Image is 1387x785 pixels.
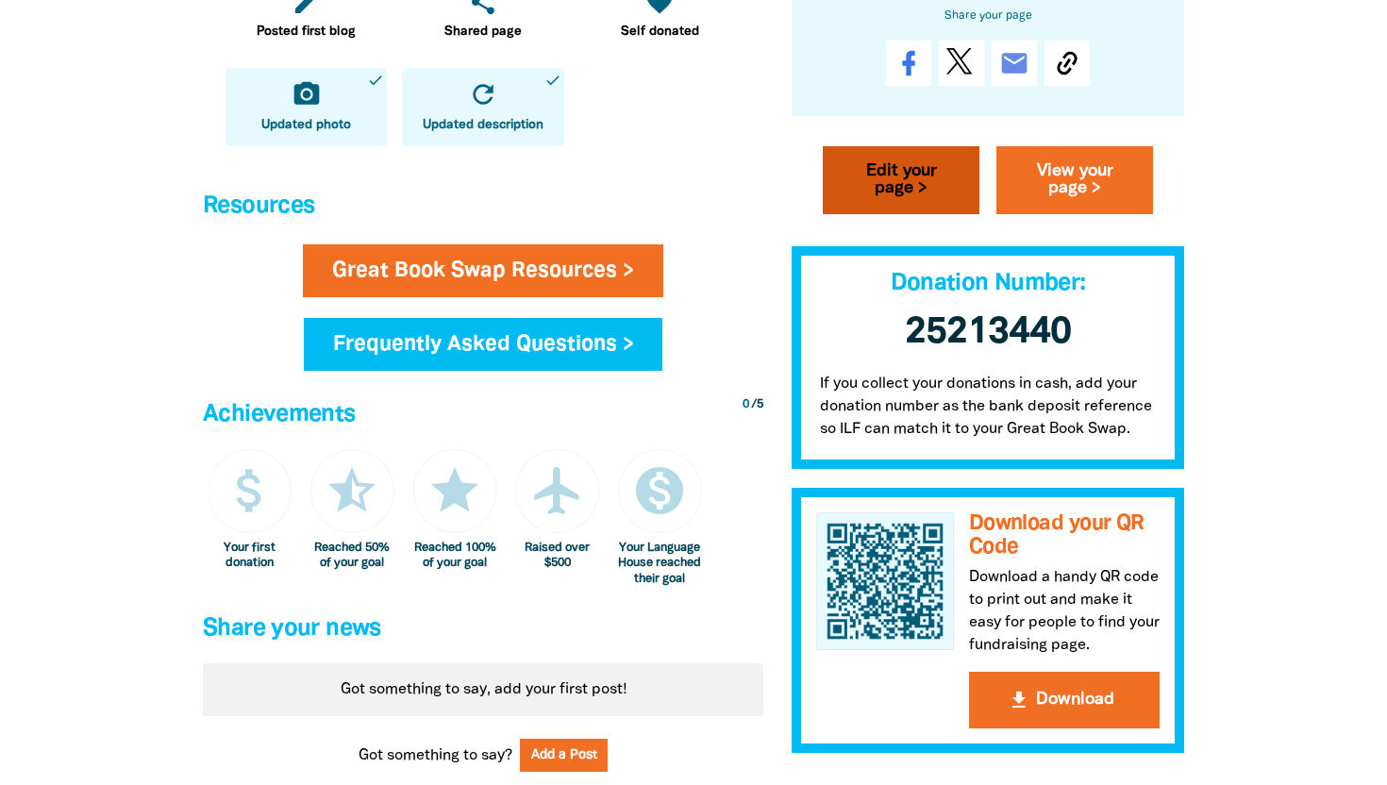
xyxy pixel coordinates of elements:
i: done [367,72,384,89]
h3: Download your QR Code [969,512,1160,559]
span: Got something to say? [359,744,512,767]
span: Shared page [444,23,522,42]
a: Great Book Swap Resources > [303,244,663,297]
div: / 5 [743,396,763,414]
div: Paginated content [203,663,763,716]
a: Post [939,41,984,86]
span: Resources [203,195,314,217]
i: get_app [1008,690,1030,712]
span: Updated description [423,116,543,135]
i: email [999,48,1029,78]
i: done [544,72,561,89]
button: get_appDownload [969,673,1160,729]
i: refresh [468,79,498,109]
a: View your page > [996,146,1153,214]
span: 25213440 [905,315,1071,350]
a: Frequently Asked Questions > [304,318,663,371]
i: star [426,462,483,519]
a: camera_altUpdated photodone [226,68,387,146]
i: camera_alt [292,79,322,109]
div: Your first donation [208,541,292,572]
a: Edit your page > [823,146,979,214]
h4: Share your news [203,610,763,648]
h4: Achievements [203,396,763,434]
div: Got something to say, add your first post! [203,663,763,716]
a: email [992,41,1037,86]
div: Reached 50% of your goal [310,541,394,572]
div: Raised over $500 [515,541,599,572]
div: Reached 100% of your goal [413,541,497,572]
div: Your Language House reached their goal [618,541,702,588]
span: 0 [743,399,749,410]
i: airplanemode_active [529,462,586,519]
button: Add a Post [520,739,609,772]
button: Copy Link [1044,41,1090,86]
span: Self donated [621,23,699,42]
a: refreshUpdated descriptiondone [402,68,563,146]
i: attach_money [222,462,278,519]
span: Donation Number: [891,273,1086,294]
span: Updated photo [261,116,351,135]
a: Share [886,41,931,86]
i: monetization_on [631,462,688,519]
span: Posted first blog [257,23,356,42]
h6: Share your page [822,6,1154,26]
i: star_half [324,462,380,519]
p: If you collect your donations in cash, add your donation number as the bank deposit reference so ... [792,373,1184,469]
